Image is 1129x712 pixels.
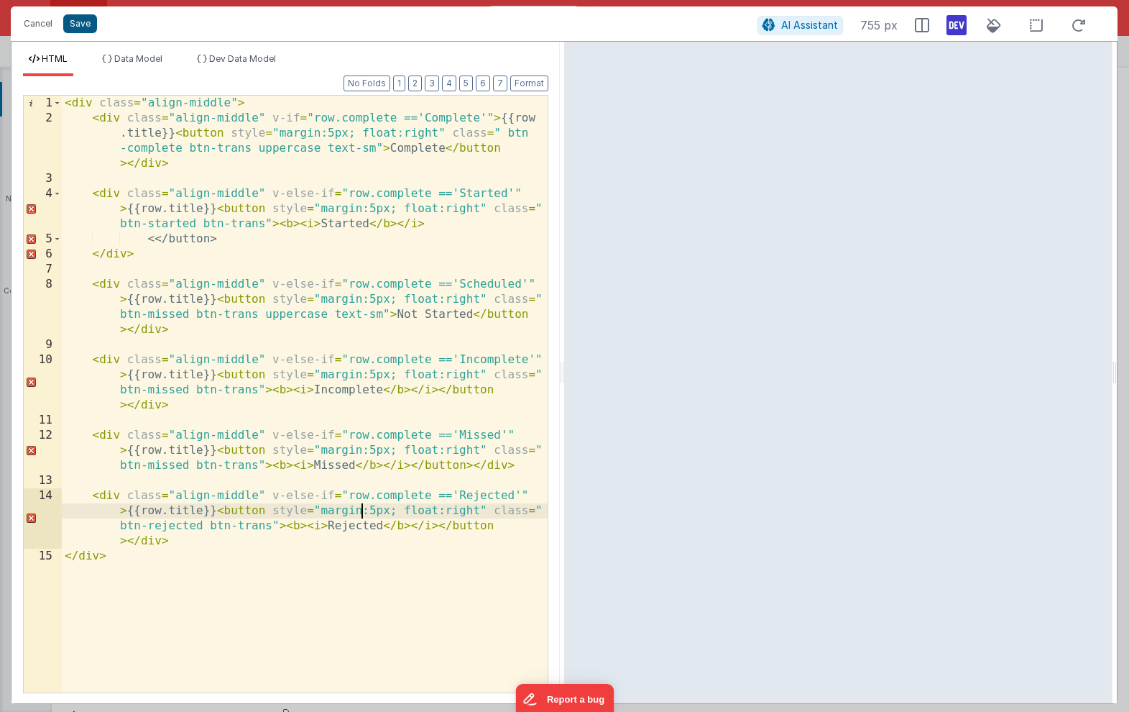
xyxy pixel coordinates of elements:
[393,76,405,91] button: 1
[17,14,60,34] button: Cancel
[24,488,62,549] div: 14
[757,16,843,35] button: AI Assistant
[24,473,62,488] div: 13
[42,53,68,64] span: HTML
[781,19,838,31] span: AI Assistant
[24,277,62,337] div: 8
[209,53,276,64] span: Dev Data Model
[24,96,62,111] div: 1
[510,76,548,91] button: Format
[24,111,62,171] div: 2
[476,76,490,91] button: 6
[860,17,898,34] span: 755 px
[24,428,62,473] div: 12
[24,549,62,564] div: 15
[493,76,507,91] button: 7
[24,352,62,413] div: 10
[344,76,390,91] button: No Folds
[114,53,162,64] span: Data Model
[442,76,456,91] button: 4
[24,247,62,262] div: 6
[425,76,439,91] button: 3
[63,14,97,33] button: Save
[24,186,62,232] div: 4
[24,337,62,352] div: 9
[459,76,473,91] button: 5
[24,171,62,186] div: 3
[24,413,62,428] div: 11
[24,232,62,247] div: 5
[408,76,422,91] button: 2
[24,262,62,277] div: 7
